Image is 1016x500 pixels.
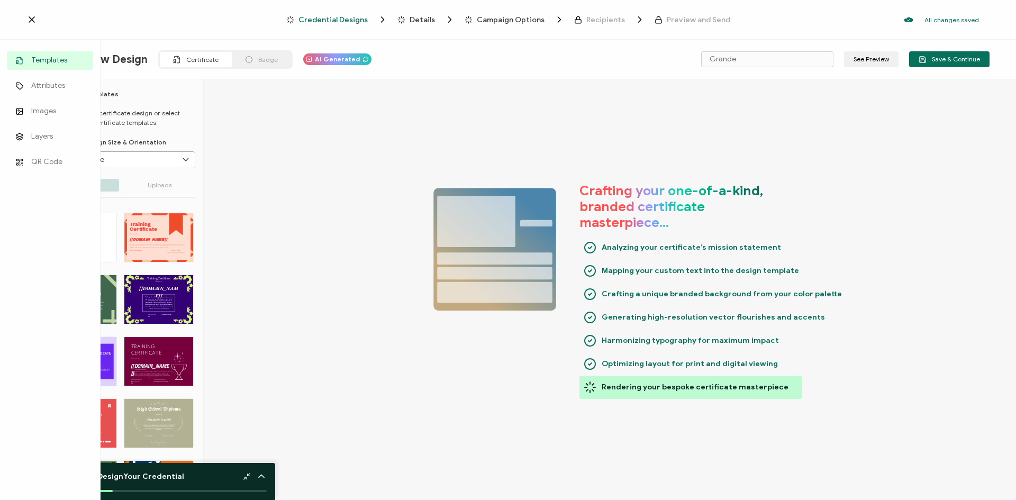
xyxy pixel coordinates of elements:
button: See Preview [844,51,899,67]
input: Select [48,152,195,168]
p: Upload your own certificate design or select from Sertifier’s certificate templates. [48,108,195,128]
span: Templates [31,55,67,66]
a: Attributes [7,76,93,95]
span: Details [410,16,435,24]
p: All changes saved [924,16,979,24]
span: Preview and Send [655,16,730,24]
p: Uploads [124,179,196,192]
a: Layers [7,127,93,146]
span: Credential Designs [286,14,388,25]
span: Analyzing your certificate’s mission statement [602,240,781,256]
span: Crafting a unique branded background from your color palette [602,286,842,302]
span: Certificate [186,56,219,63]
span: Layers [31,131,53,142]
a: Templates [7,51,93,70]
span: Recipients [574,14,645,25]
span: Attributes [31,80,65,91]
span: AI Generated [315,56,360,62]
h6: Certificate Templates [48,90,195,98]
span: Optimizing layout for print and digital viewing [602,356,778,372]
span: Recipients [586,16,625,24]
span: Next: Your Credential [77,472,184,481]
span: Generating high-resolution vector flourishes and accents [602,310,825,325]
span: Badge [258,56,278,63]
span: Preview and Send [667,16,730,24]
span: Details [397,14,455,25]
span: Mapping your custom text into the design template [602,263,799,279]
span: Rendering your bespoke certificate masterpiece [602,379,788,395]
h1: Crafting your one-of-a-kind, branded certificate masterpiece… [579,183,791,231]
a: QR Code [7,152,93,171]
span: Campaign Options [465,14,565,25]
span: Images [31,106,56,116]
p: Certificate Design Size & Orientation [48,138,195,146]
a: Images [7,102,93,121]
span: Credential Designs [298,16,368,24]
input: Name your certificate [701,51,833,67]
div: Breadcrumb [286,14,730,25]
span: Save & Continue [919,56,980,63]
iframe: Chat Widget [963,449,1016,500]
span: Campaign Options [477,16,545,24]
span: QR Code [31,157,62,167]
span: Harmonizing typography for maximum impact [602,333,779,349]
button: Save & Continue [909,51,990,67]
b: Design [97,472,123,481]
